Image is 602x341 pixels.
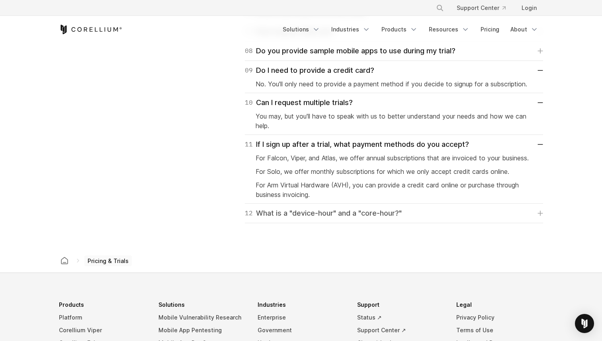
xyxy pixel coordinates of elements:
[575,314,594,333] div: Open Intercom Messenger
[245,139,253,150] span: 11
[245,208,543,219] a: 12What is a "device-hour" and a "core-hour?"
[256,79,532,89] p: No. You'll only need to provide a payment method if you decide to signup for a subscription.
[256,180,532,199] p: For Arm Virtual Hardware (AVH), you can provide a credit card online or purchase through business...
[426,1,543,15] div: Navigation Menu
[506,22,543,37] a: About
[245,45,253,57] span: 08
[245,65,543,76] a: 09Do I need to provide a credit card?
[57,255,72,266] a: Corellium home
[245,97,353,108] div: Can I request multiple trials?
[433,1,447,15] button: Search
[158,311,245,324] a: Mobile Vulnerability Research
[278,22,543,37] div: Navigation Menu
[357,311,444,324] a: Status ↗
[245,65,374,76] div: Do I need to provide a credit card?
[258,311,344,324] a: Enterprise
[158,324,245,337] a: Mobile App Pentesting
[515,1,543,15] a: Login
[424,22,474,37] a: Resources
[245,97,253,108] span: 10
[245,208,253,219] span: 12
[456,324,543,337] a: Terms of Use
[245,139,469,150] div: If I sign up after a trial, what payment methods do you accept?
[59,25,122,34] a: Corellium Home
[59,311,146,324] a: Platform
[245,45,455,57] div: Do you provide sample mobile apps to use during my trial?
[278,22,325,37] a: Solutions
[256,153,532,163] p: For Falcon, Viper, and Atlas, we offer annual subscriptions that are invoiced to your business.
[245,139,543,150] a: 11If I sign up after a trial, what payment methods do you accept?
[357,324,444,337] a: Support Center ↗
[326,22,375,37] a: Industries
[256,167,532,176] p: For Solo, we offer monthly subscriptions for which we only accept credit cards online.
[258,324,344,337] a: Government
[245,45,543,57] a: 08Do you provide sample mobile apps to use during my trial?
[256,111,532,131] p: You may, but you'll have to speak with us to better understand your needs and how we can help.
[59,324,146,337] a: Corellium Viper
[450,1,512,15] a: Support Center
[245,208,402,219] div: What is a "device-hour" and a "core-hour?"
[456,311,543,324] a: Privacy Policy
[476,22,504,37] a: Pricing
[377,22,422,37] a: Products
[84,255,132,267] span: Pricing & Trials
[245,97,543,108] a: 10Can I request multiple trials?
[245,65,253,76] span: 09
